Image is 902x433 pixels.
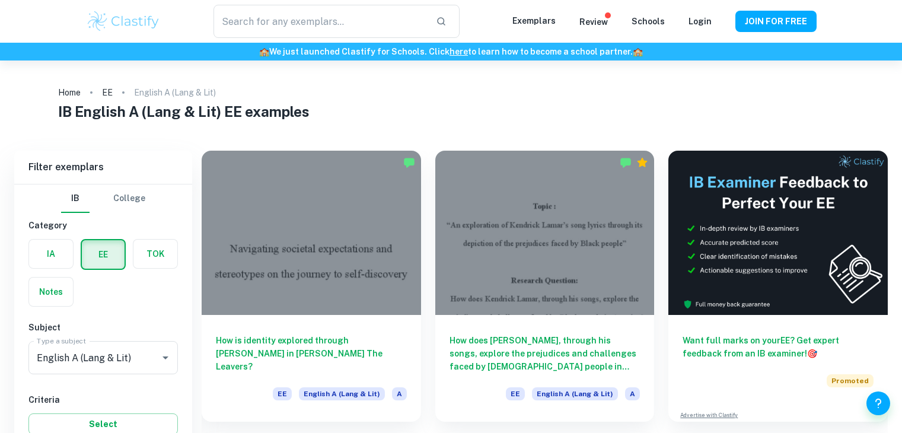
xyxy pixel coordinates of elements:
span: EE [506,387,525,400]
p: Exemplars [512,14,556,27]
h6: How is identity explored through [PERSON_NAME] in [PERSON_NAME] The Leavers? [216,334,407,373]
span: 🏫 [633,47,643,56]
h6: Subject [28,321,178,334]
button: TOK [133,240,177,268]
a: Advertise with Clastify [680,411,738,419]
h6: Filter exemplars [14,151,192,184]
h6: How does [PERSON_NAME], through his songs, explore the prejudices and challenges faced by [DEMOGR... [450,334,640,373]
h6: Want full marks on your EE ? Get expert feedback from an IB examiner! [683,334,874,360]
div: Premium [636,157,648,168]
button: Help and Feedback [866,391,890,415]
a: EE [102,84,113,101]
a: Home [58,84,81,101]
p: Review [579,15,608,28]
button: College [113,184,145,213]
a: Login [689,17,712,26]
a: Schools [632,17,665,26]
h6: We just launched Clastify for Schools. Click to learn how to become a school partner. [2,45,900,58]
button: Notes [29,278,73,306]
button: Open [157,349,174,366]
a: How is identity explored through [PERSON_NAME] in [PERSON_NAME] The Leavers?EEEnglish A (Lang & L... [202,151,421,422]
img: Marked [403,157,415,168]
button: IA [29,240,73,268]
button: IB [61,184,90,213]
div: Filter type choice [61,184,145,213]
p: English A (Lang & Lit) [134,86,216,99]
label: Type a subject [37,336,86,346]
h1: IB English A (Lang & Lit) EE examples [58,101,844,122]
a: here [450,47,468,56]
button: JOIN FOR FREE [735,11,817,32]
a: Want full marks on yourEE? Get expert feedback from an IB examiner!PromotedAdvertise with Clastify [668,151,888,422]
a: How does [PERSON_NAME], through his songs, explore the prejudices and challenges faced by [DEMOGR... [435,151,655,422]
img: Clastify logo [86,9,161,33]
span: English A (Lang & Lit) [532,387,618,400]
span: 🎯 [807,349,817,358]
h6: Category [28,219,178,232]
img: Marked [620,157,632,168]
span: A [625,387,640,400]
span: 🏫 [259,47,269,56]
input: Search for any exemplars... [213,5,426,38]
img: Thumbnail [668,151,888,315]
span: English A (Lang & Lit) [299,387,385,400]
span: Promoted [827,374,874,387]
span: A [392,387,407,400]
button: EE [82,240,125,269]
span: EE [273,387,292,400]
h6: Criteria [28,393,178,406]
